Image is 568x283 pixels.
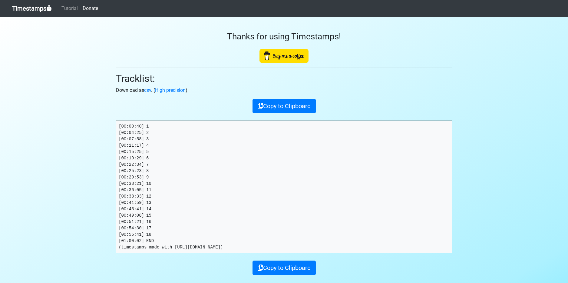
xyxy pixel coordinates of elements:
p: Download as . ( ) [116,87,452,94]
h3: Thanks for using Timestamps! [116,32,452,42]
a: Donate [80,2,101,15]
button: Copy to Clipboard [253,99,316,113]
a: High precision [155,87,186,93]
img: Buy Me A Coffee [259,49,309,63]
button: Copy to Clipboard [253,261,316,275]
h2: Tracklist: [116,73,452,84]
a: Timestamps [12,2,52,15]
a: csv [144,87,151,93]
a: Tutorial [59,2,80,15]
pre: [00:00:40] 1 [00:04:25] 2 [00:07:58] 3 [00:11:17] 4 [00:15:25] 5 [00:19:29] 6 [00:22:34] 7 [00:25... [116,121,452,253]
